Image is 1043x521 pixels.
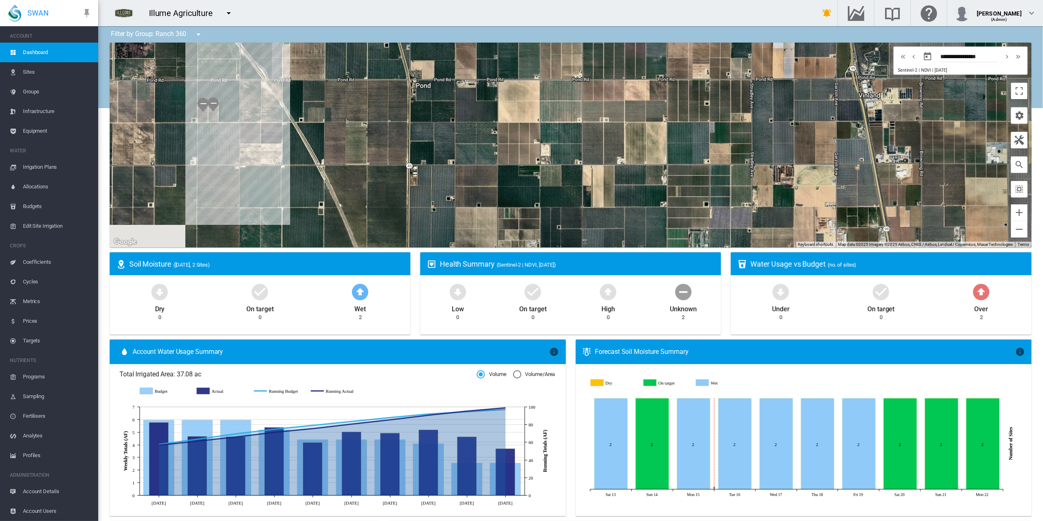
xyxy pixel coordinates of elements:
[456,314,459,321] div: 0
[427,259,437,269] md-icon: icon-heart-box-outline
[23,82,92,102] span: Groups
[10,354,92,367] span: NUTRIENTS
[954,5,970,21] img: profile.jpg
[1002,52,1013,61] button: icon-chevron-right
[529,422,533,427] tspan: 80
[977,6,1022,14] div: [PERSON_NAME]
[229,501,243,506] tspan: [DATE]
[149,423,169,496] g: Actual Jul 14 5.76
[529,405,536,410] tspan: 100
[157,443,160,446] circle: Running Budget Jul 14 57.61
[513,371,555,378] md-radio-button: Volume/Area
[647,492,658,497] tspan: Sun 14
[190,26,207,43] button: icon-menu-down
[976,492,989,497] tspan: Mon 22
[246,301,273,314] div: On target
[23,102,92,121] span: Infrastructure
[846,8,866,18] md-icon: Go to the Data Hub
[729,492,740,497] tspan: Tue 16
[719,399,752,489] g: Wet Sep 16, 2025 2
[871,282,891,301] md-icon: icon-checkbox-marked-circle
[133,480,135,485] tspan: 1
[306,501,320,506] tspan: [DATE]
[991,17,1007,22] span: (Admin)
[636,399,669,489] g: On target Sep 14, 2025 2
[10,29,92,43] span: ACCOUNT
[311,427,314,430] circle: Running Actual Aug 11 75.5
[188,437,207,496] g: Actual Jul 21 4.66
[133,417,135,422] tspan: 6
[771,282,791,301] md-icon: icon-arrow-down-bold-circle
[529,440,533,445] tspan: 60
[273,428,276,431] circle: Running Budget Aug 4 74.71
[682,314,685,321] div: 2
[737,259,747,269] md-icon: icon-cup-water
[899,52,908,61] md-icon: icon-chevron-double-left
[440,259,714,269] div: Health Summary
[350,282,370,301] md-icon: icon-arrow-up-bold-circle
[779,314,782,321] div: 0
[497,262,556,268] span: (Sentinel-2 | NDVI, [DATE])
[490,463,521,496] g: Budget Sep 15 2.56
[974,301,988,314] div: Over
[197,387,246,395] g: Actual
[259,314,261,321] div: 0
[601,301,615,314] div: High
[812,492,823,497] tspan: Thu 18
[542,430,548,472] tspan: Running Totals (AF)
[383,501,397,506] tspan: [DATE]
[204,94,222,115] div: NDVI: SHA 360-01 Sugra56
[311,424,314,427] circle: Running Budget Aug 11 79.11
[221,5,237,21] button: icon-menu-down
[1014,52,1023,61] md-icon: icon-chevron-double-right
[254,387,303,395] g: Running Budget
[822,8,832,18] md-icon: icon-bell-ring
[760,399,793,489] g: Wet Sep 17, 2025 2
[504,408,507,411] circle: Running Budget Sep 15 97.11
[898,68,931,73] span: Sentinel-2 | NDVI
[1014,184,1024,194] md-icon: icon-select-all
[23,406,92,426] span: Fertilisers
[1027,8,1036,18] md-icon: icon-chevron-down
[677,399,710,489] g: Wet Sep 15, 2025 2
[82,8,92,18] md-icon: icon-pin
[23,501,92,521] span: Account Users
[1011,107,1027,124] button: icon-cog
[427,413,430,417] circle: Running Actual Sep 1 90.62
[687,492,700,497] tspan: Mon 15
[190,501,205,506] tspan: [DATE]
[427,412,430,415] circle: Running Budget Sep 1 92
[133,493,135,498] tspan: 0
[798,242,833,247] button: Keyboard shortcuts
[529,493,531,498] tspan: 0
[582,347,592,357] md-icon: icon-thermometer-lines
[919,48,936,65] button: md-calendar
[388,418,392,421] circle: Running Actual Aug 25 85.42
[770,492,782,497] tspan: Wed 17
[452,301,464,314] div: Low
[854,492,863,497] tspan: Fri 19
[607,314,610,321] div: 0
[133,347,550,356] span: Account Water Usage Summary
[133,430,135,435] tspan: 5
[119,347,129,357] md-icon: icon-water
[23,216,92,236] span: Edit Site Irrigation
[532,314,534,321] div: 0
[894,492,905,497] tspan: Sat 20
[221,420,251,496] g: Budget Jul 28 5.96
[23,331,92,351] span: Targets
[182,420,213,496] g: Budget Jul 21 5.96
[1011,221,1027,238] button: Zoom out
[819,5,835,21] button: icon-bell-ring
[598,282,618,301] md-icon: icon-arrow-up-bold-circle
[155,301,165,314] div: Dry
[448,282,468,301] md-icon: icon-arrow-down-bold-circle
[477,371,506,378] md-radio-button: Volume
[23,62,92,82] span: Sites
[157,444,160,447] circle: Running Actual Jul 14 56.66
[880,314,883,321] div: 0
[149,7,220,19] div: Illume Agriculture
[465,410,469,413] circle: Running Budget Sep 8 94.55
[133,405,135,410] tspan: 7
[194,29,203,39] md-icon: icon-menu-down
